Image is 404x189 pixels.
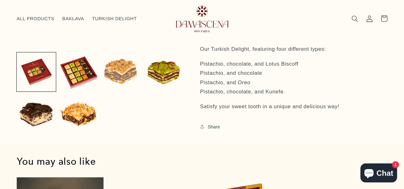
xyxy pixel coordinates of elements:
img: Damascena Boutique [176,5,228,32]
button: Load image 3 in gallery view [102,52,141,92]
button: Load image 5 in gallery view [17,95,56,134]
span: TURKISH DELIGHT [92,16,137,22]
button: Load image 6 in gallery view [59,95,98,134]
span: BAKLAVA [62,16,84,22]
a: Damascena Boutique [165,3,239,35]
span: ALL PRODUCTS [17,16,55,22]
inbox-online-store-chat: Shopify online store chat [359,163,399,184]
p: Pistachio, chocolate, and Lotus Biscoff Pistachio, and chocolate Pistachio, and Oreo Pistachio, c... [200,59,388,97]
button: Share [200,120,222,134]
a: ALL PRODUCTS [13,12,58,26]
summary: Search [348,11,362,26]
p: Our Turkish Delight, featuring four different types: [200,44,388,54]
h2: You may also like [17,156,388,168]
button: Load image 4 in gallery view [144,52,183,92]
button: Load image 2 in gallery view [59,52,98,92]
button: Load image 1 in gallery view [17,52,56,92]
a: TURKISH DELIGHT [88,12,141,26]
p: Satisfy your sweet tooth in a unique and delicious way! [200,102,388,111]
a: BAKLAVA [58,12,88,26]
